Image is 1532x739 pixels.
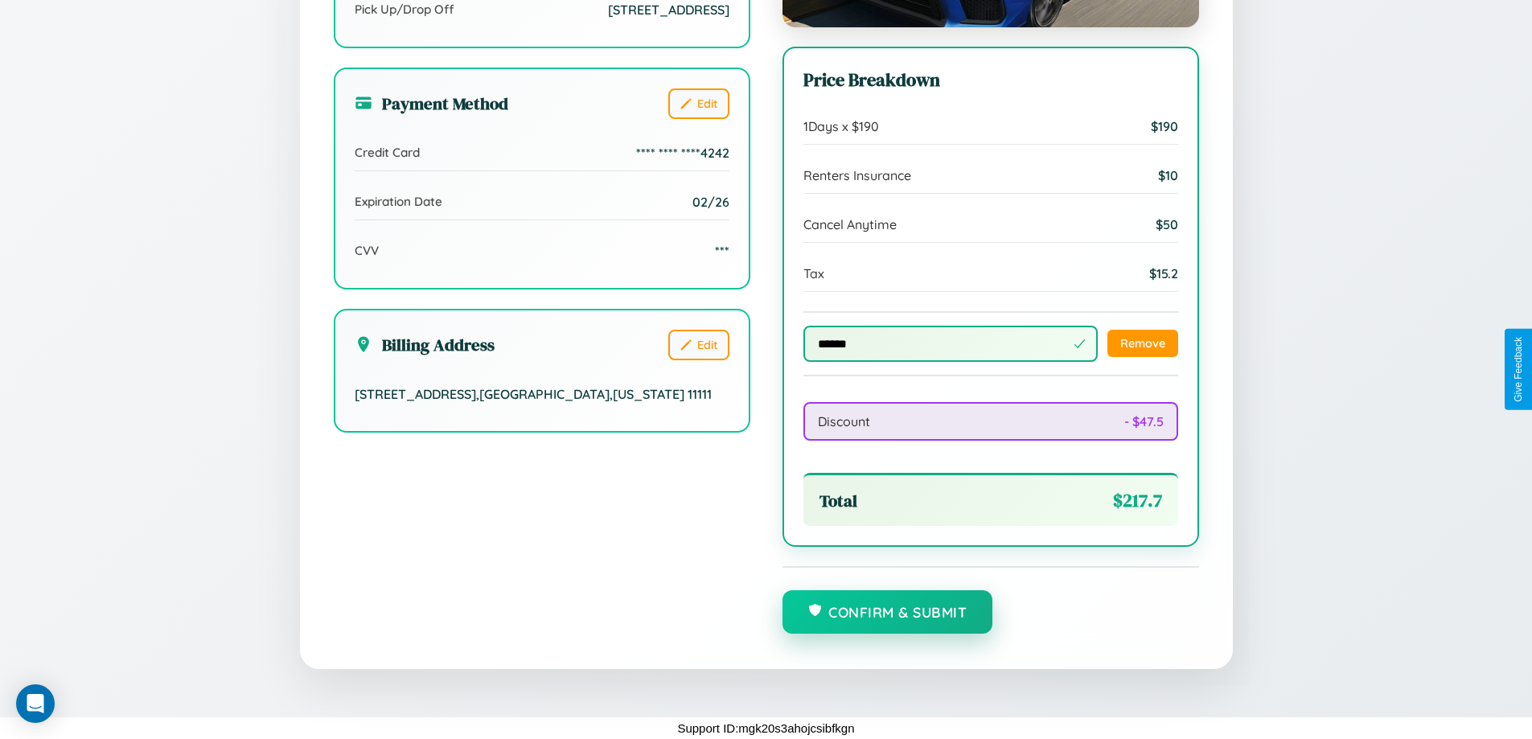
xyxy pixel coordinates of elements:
[1156,216,1178,232] span: $ 50
[782,590,993,634] button: Confirm & Submit
[16,684,55,723] div: Open Intercom Messenger
[668,330,729,360] button: Edit
[1149,265,1178,281] span: $ 15.2
[1124,413,1164,429] span: - $ 47.5
[803,68,1178,92] h3: Price Breakdown
[1113,488,1162,513] span: $ 217.7
[677,717,854,739] p: Support ID: mgk20s3ahojcsibfkgn
[803,216,897,232] span: Cancel Anytime
[1151,118,1178,134] span: $ 190
[803,265,824,281] span: Tax
[355,243,379,258] span: CVV
[355,92,508,115] h3: Payment Method
[1158,167,1178,183] span: $ 10
[1513,337,1524,402] div: Give Feedback
[355,194,442,209] span: Expiration Date
[608,2,729,18] span: [STREET_ADDRESS]
[818,413,870,429] span: Discount
[803,118,879,134] span: 1 Days x $ 190
[1107,330,1178,357] button: Remove
[803,167,911,183] span: Renters Insurance
[355,333,495,356] h3: Billing Address
[355,145,420,160] span: Credit Card
[355,386,712,402] span: [STREET_ADDRESS] , [GEOGRAPHIC_DATA] , [US_STATE] 11111
[355,2,454,17] span: Pick Up/Drop Off
[692,194,729,210] span: 02/26
[668,88,729,119] button: Edit
[819,489,857,512] span: Total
